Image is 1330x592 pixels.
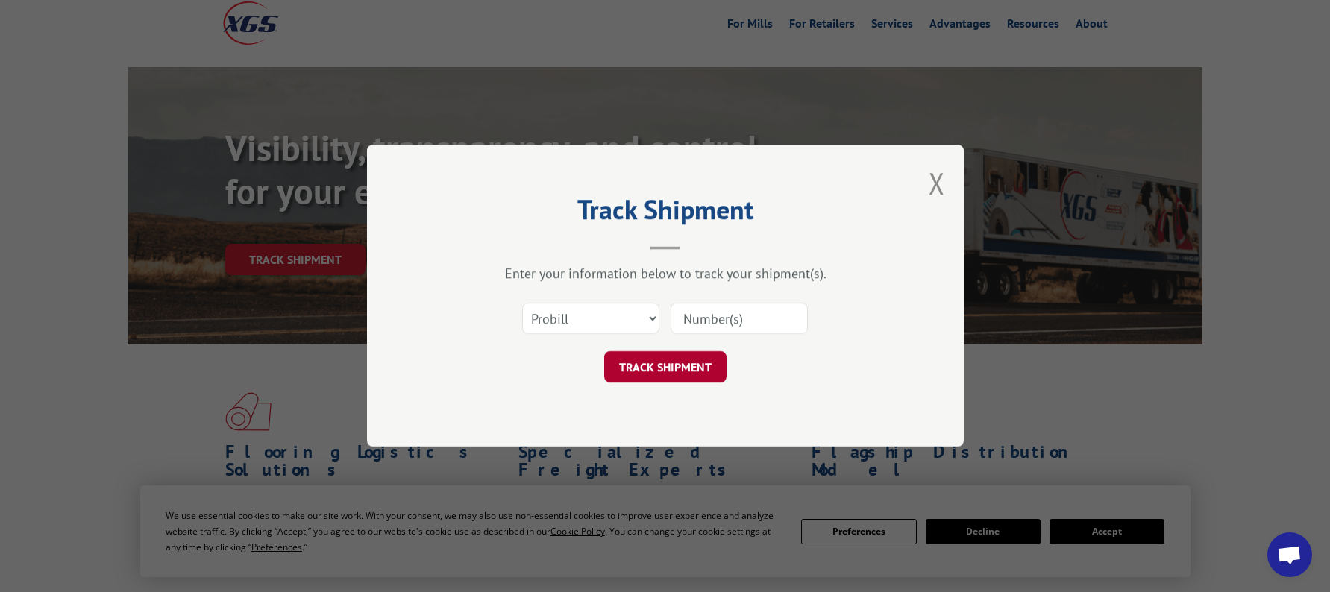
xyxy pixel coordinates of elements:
div: Open chat [1267,532,1312,577]
button: Close modal [929,163,945,203]
input: Number(s) [671,303,808,335]
h2: Track Shipment [442,199,889,227]
div: Enter your information below to track your shipment(s). [442,265,889,283]
button: TRACK SHIPMENT [604,352,727,383]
